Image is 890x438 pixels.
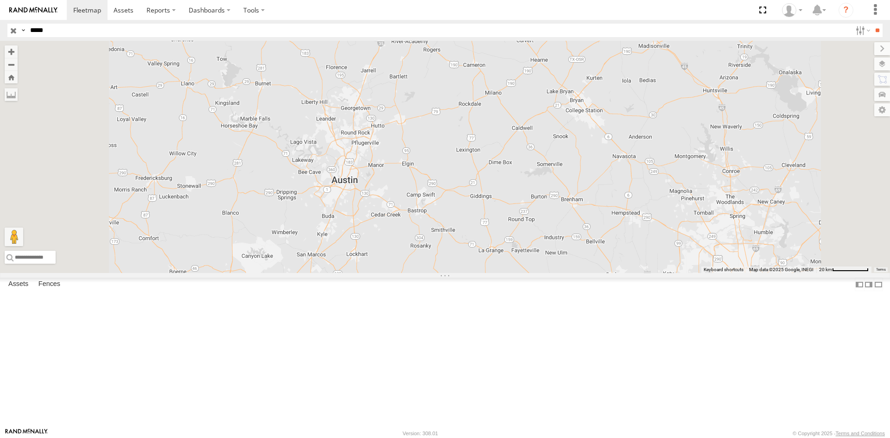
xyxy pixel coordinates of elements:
[793,431,885,436] div: © Copyright 2025 -
[19,24,27,37] label: Search Query
[779,3,806,17] div: Carlos Ortiz
[749,267,814,272] span: Map data ©2025 Google, INEGI
[836,431,885,436] a: Terms and Conditions
[839,3,853,18] i: ?
[704,267,744,273] button: Keyboard shortcuts
[864,278,873,291] label: Dock Summary Table to the Right
[5,88,18,101] label: Measure
[403,431,438,436] div: Version: 308.01
[874,103,890,116] label: Map Settings
[852,24,872,37] label: Search Filter Options
[5,429,48,438] a: Visit our Website
[4,278,33,291] label: Assets
[5,228,23,246] button: Drag Pegman onto the map to open Street View
[855,278,864,291] label: Dock Summary Table to the Left
[5,71,18,83] button: Zoom Home
[876,268,886,272] a: Terms (opens in new tab)
[816,267,871,273] button: Map Scale: 20 km per 75 pixels
[9,7,57,13] img: rand-logo.svg
[5,45,18,58] button: Zoom in
[5,58,18,71] button: Zoom out
[819,267,832,272] span: 20 km
[874,278,883,291] label: Hide Summary Table
[34,278,65,291] label: Fences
